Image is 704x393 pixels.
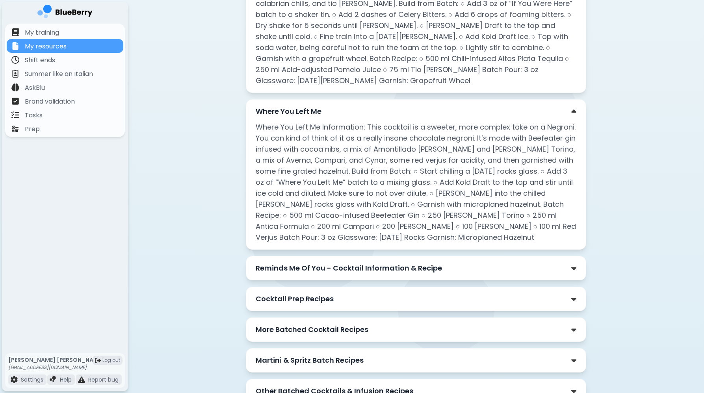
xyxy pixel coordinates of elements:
img: down chevron [571,108,576,116]
p: Settings [21,376,43,383]
p: My resources [25,42,67,51]
p: [PERSON_NAME] [PERSON_NAME] [8,356,104,363]
img: file icon [50,376,57,383]
p: Brand validation [25,97,75,106]
p: AskBlu [25,83,45,93]
p: Report bug [88,376,119,383]
p: [EMAIL_ADDRESS][DOMAIN_NAME] [8,364,104,371]
img: file icon [11,28,19,36]
img: file icon [11,56,19,64]
img: file icon [11,83,19,91]
p: Reminds Me Of You - Cocktail Information & Recipe [256,263,442,274]
img: file icon [11,111,19,119]
p: My training [25,28,59,37]
p: Summer like an Italian [25,69,93,79]
p: Where You Left Me Information: This cocktail is a sweeter, more complex take on a Negroni. You ca... [256,122,576,243]
img: file icon [11,376,18,383]
img: down chevron [571,295,576,303]
p: Cocktail Prep Recipes [256,293,334,304]
p: Shift ends [25,56,55,65]
img: down chevron [571,326,576,334]
p: More Batched Cocktail Recipes [256,324,368,335]
img: file icon [78,376,85,383]
img: logout [95,358,101,363]
img: file icon [11,97,19,105]
p: Prep [25,124,40,134]
img: file icon [11,70,19,78]
p: Help [60,376,72,383]
p: Tasks [25,111,43,120]
img: file icon [11,42,19,50]
img: file icon [11,125,19,133]
p: Martini & Spritz Batch Recipes [256,355,364,366]
p: Where You Left Me [256,106,321,117]
img: company logo [37,5,93,21]
img: down chevron [571,264,576,273]
img: down chevron [571,356,576,365]
span: Log out [102,357,120,363]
